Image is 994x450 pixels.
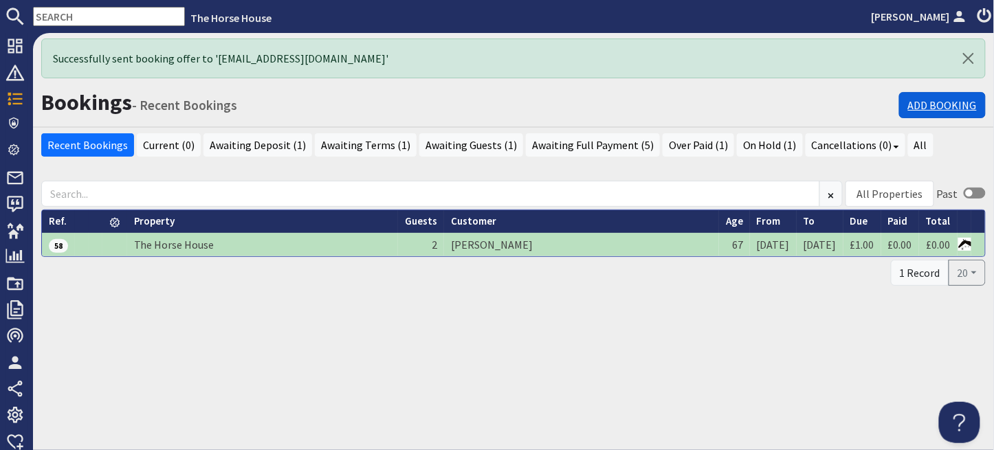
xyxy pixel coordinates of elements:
[899,92,986,118] a: Add Booking
[927,238,951,251] a: £0.00
[203,133,312,157] a: Awaiting Deposit (1)
[719,233,750,256] td: 67
[432,238,437,251] span: 2
[33,7,185,26] input: SEARCH
[49,239,68,253] span: 58
[726,214,743,227] a: Age
[926,214,951,227] a: Total
[49,214,67,227] a: Ref.
[949,260,986,286] button: 20
[872,8,969,25] a: [PERSON_NAME]
[405,214,437,227] a: Guests
[958,238,971,251] img: Referer: The Horse House
[797,233,843,256] td: [DATE]
[315,133,417,157] a: Awaiting Terms (1)
[939,402,980,443] iframe: Toggle Customer Support
[451,214,496,227] a: Customer
[526,133,660,157] a: Awaiting Full Payment (5)
[663,133,734,157] a: Over Paid (1)
[937,185,958,202] div: Past
[132,97,237,113] small: - Recent Bookings
[134,238,214,251] a: The Horse House
[190,11,272,25] a: The Horse House
[41,38,986,78] div: Successfully sent booking offer to '[EMAIL_ADDRESS][DOMAIN_NAME]'
[804,214,815,227] a: To
[888,238,912,251] a: £0.00
[857,185,923,202] div: All Properties
[806,133,905,157] a: Cancellations (0)
[750,233,797,256] td: [DATE]
[419,133,523,157] a: Awaiting Guests (1)
[891,260,949,286] div: 1 Record
[41,181,820,207] input: Search...
[134,214,175,227] a: Property
[908,133,934,157] a: All
[444,233,719,256] td: [PERSON_NAME]
[757,214,781,227] a: From
[843,210,881,233] th: Due
[49,238,68,251] a: 58
[888,214,908,227] a: Paid
[41,133,134,157] a: Recent Bookings
[850,238,874,251] a: £1.00
[846,181,934,207] div: Combobox
[737,133,803,157] a: On Hold (1)
[137,133,201,157] a: Current (0)
[41,89,132,116] a: Bookings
